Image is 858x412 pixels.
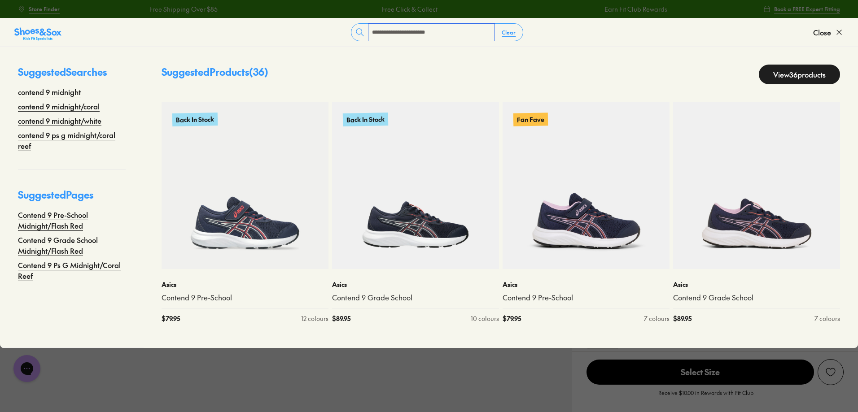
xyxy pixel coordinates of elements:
[813,22,844,42] button: Close
[814,314,840,323] div: 7 colours
[301,314,328,323] div: 12 colours
[18,260,126,281] a: Contend 9 Ps G Midnight/Coral Reef
[18,65,126,87] p: Suggested Searches
[818,359,844,385] button: Add to Wishlist
[343,113,388,126] p: Back In Stock
[495,24,523,40] button: Clear
[658,389,753,405] p: Receive $10.00 in Rewards with Fit Club
[587,359,814,385] button: Select Size
[249,65,268,78] span: ( 36 )
[503,314,521,323] span: $ 79.95
[14,25,61,39] a: Shoes &amp; Sox
[332,293,499,303] a: Contend 9 Grade School
[513,113,548,126] p: Fan Fave
[162,293,328,303] a: Contend 9 Pre-School
[503,102,670,269] a: Fan Fave
[162,65,268,84] p: Suggested Products
[18,209,126,231] a: Contend 9 Pre-School Midnight/Flash Red
[763,1,840,17] a: Book a FREE Expert Fitting
[503,293,670,303] a: Contend 9 Pre-School
[9,352,45,385] iframe: Gorgias live chat messenger
[332,102,499,269] a: Back In Stock
[381,4,437,14] a: Free Click & Collect
[604,4,667,14] a: Earn Fit Club Rewards
[29,5,60,13] span: Store Finder
[162,314,180,323] span: $ 79.95
[18,1,60,17] a: Store Finder
[18,234,126,256] a: Contend 9 Grade School Midnight/Flash Red
[332,314,350,323] span: $ 89.95
[587,360,814,385] span: Select Size
[149,4,217,14] a: Free Shipping Over $85
[18,115,101,126] a: contend 9 midnight/white
[471,314,499,323] div: 10 colours
[644,314,670,323] div: 7 colours
[162,102,328,269] a: Back In Stock
[673,280,840,289] p: Asics
[172,113,218,126] p: Back In Stock
[14,27,61,41] img: SNS_Logo_Responsive.svg
[18,101,100,112] a: contend 9 midnight/coral
[673,314,692,323] span: $ 89.95
[332,280,499,289] p: Asics
[162,280,328,289] p: Asics
[774,5,840,13] span: Book a FREE Expert Fitting
[18,130,126,151] a: contend 9 ps g midnight/coral reef
[18,87,81,97] a: contend 9 midnight
[18,187,126,209] p: Suggested Pages
[813,27,831,38] span: Close
[673,293,840,303] a: Contend 9 Grade School
[503,280,670,289] p: Asics
[759,65,840,84] a: View36products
